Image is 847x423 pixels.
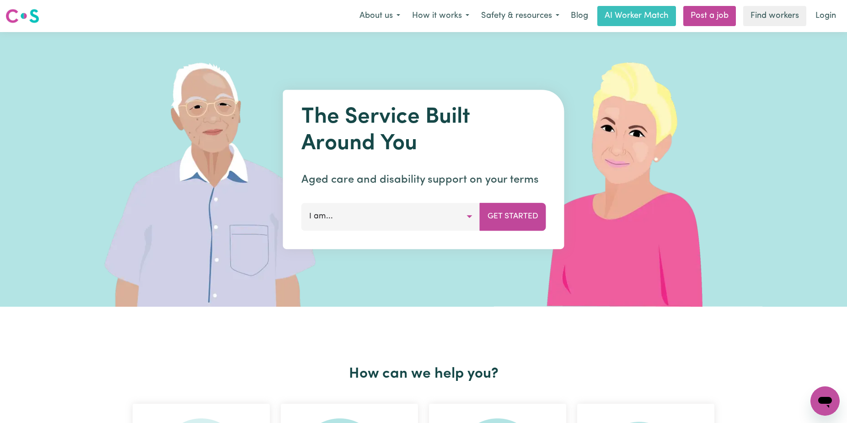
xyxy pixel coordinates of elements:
button: About us [354,6,406,26]
a: AI Worker Match [597,6,676,26]
h2: How can we help you? [127,365,720,383]
a: Careseekers logo [5,5,39,27]
a: Blog [565,6,594,26]
button: I am... [301,203,480,230]
a: Find workers [743,6,806,26]
iframe: Button to launch messaging window [810,386,840,416]
img: Careseekers logo [5,8,39,24]
button: How it works [406,6,475,26]
a: Post a job [683,6,736,26]
h1: The Service Built Around You [301,104,546,157]
p: Aged care and disability support on your terms [301,172,546,188]
button: Safety & resources [475,6,565,26]
button: Get Started [480,203,546,230]
a: Login [810,6,842,26]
